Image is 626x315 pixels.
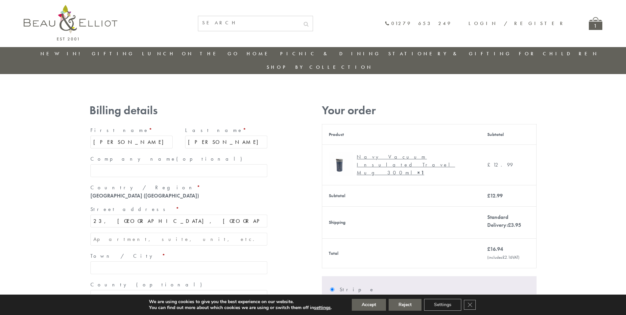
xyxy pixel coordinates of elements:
label: Company name [90,154,267,164]
a: 1 [589,17,602,30]
label: First name [90,125,173,136]
th: Subtotal [481,124,537,144]
a: Login / Register [469,20,566,27]
a: For Children [519,50,599,57]
span: 2.16 [502,254,512,260]
a: New in! [40,50,84,57]
label: Country / Region [90,182,267,193]
h3: Billing details [89,104,268,117]
button: Reject [389,299,421,311]
bdi: 16.94 [487,246,503,252]
label: County [90,279,267,290]
button: Close GDPR Cookie Banner [464,300,476,310]
strong: [GEOGRAPHIC_DATA] ([GEOGRAPHIC_DATA]) [90,192,199,199]
a: Picnic & Dining [280,50,381,57]
th: Total [322,238,481,268]
span: (optional) [136,281,206,288]
th: Shipping [322,206,481,238]
th: Subtotal [322,185,481,206]
img: Navy Vacuum Insulated Travel Mug 300ml [329,151,353,176]
input: House number and street name [90,215,267,227]
bdi: 3.95 [508,222,521,228]
a: 01279 653 249 [385,21,452,26]
button: settings [314,305,331,311]
input: Apartment, suite, unit, etc. (optional) [90,233,267,246]
small: (includes VAT) [487,254,519,260]
label: Stripe [340,284,528,295]
span: £ [487,192,490,199]
img: logo [24,5,117,40]
a: Lunch On The Go [142,50,239,57]
bdi: 12.99 [487,161,513,168]
span: (optional) [176,155,246,162]
span: £ [508,222,511,228]
a: Navy Vacuum Insulated Travel Mug 300ml Navy Vacuum Insulated Travel Mug 300ml× 1 [329,151,474,178]
div: Navy Vacuum Insulated Travel Mug 300ml [357,153,469,177]
button: Settings [424,299,461,311]
label: Last name [185,125,267,136]
span: £ [487,246,490,252]
span: £ [502,254,505,260]
label: Town / City [90,251,267,261]
th: Product [322,124,481,144]
bdi: 12.99 [487,192,503,199]
button: Accept [352,299,386,311]
span: £ [487,161,493,168]
p: You can find out more about which cookies we are using or switch them off in . [149,305,332,311]
a: Home [247,50,273,57]
a: Stationery & Gifting [388,50,512,57]
input: SEARCH [198,16,300,30]
a: Shop by collection [267,64,373,70]
label: Standard Delivery: [487,214,521,228]
p: We are using cookies to give you the best experience on our website. [149,299,332,305]
a: Gifting [92,50,134,57]
label: Street address [90,204,267,215]
strong: × 1 [417,169,424,176]
h3: Your order [322,104,537,117]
